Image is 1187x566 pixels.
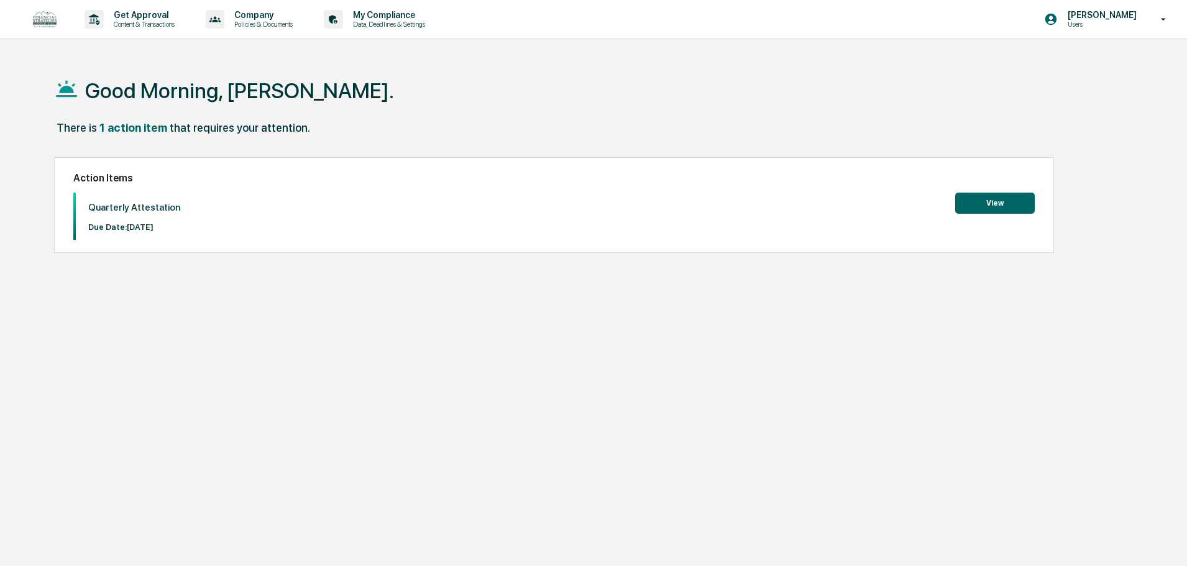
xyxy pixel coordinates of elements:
[224,10,299,20] p: Company
[85,78,394,103] h1: Good Morning, [PERSON_NAME].
[343,10,431,20] p: My Compliance
[1058,10,1143,20] p: [PERSON_NAME]
[57,121,97,134] div: There is
[104,10,181,20] p: Get Approval
[99,121,167,134] div: 1 action item
[73,172,1035,184] h2: Action Items
[955,196,1035,208] a: View
[224,20,299,29] p: Policies & Documents
[88,202,180,213] p: Quarterly Attestation
[955,193,1035,214] button: View
[343,20,431,29] p: Data, Deadlines & Settings
[30,8,60,31] img: logo
[1058,20,1143,29] p: Users
[104,20,181,29] p: Content & Transactions
[88,222,180,232] p: Due Date: [DATE]
[170,121,310,134] div: that requires your attention.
